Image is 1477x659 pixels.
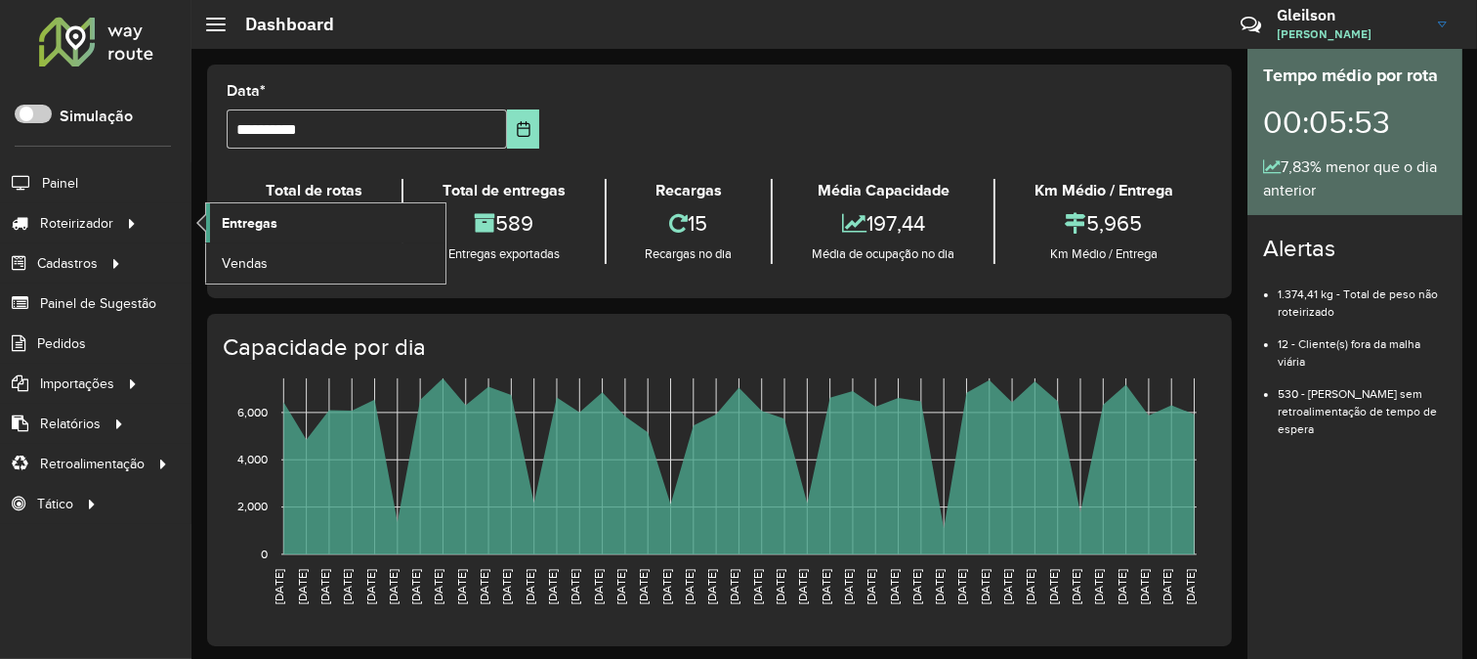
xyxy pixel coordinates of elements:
h4: Capacidade por dia [223,333,1212,362]
text: [DATE] [318,569,331,604]
text: [DATE] [820,569,832,604]
text: [DATE] [432,569,444,604]
text: [DATE] [500,569,513,604]
text: [DATE] [933,569,946,604]
div: Entregas exportadas [408,244,600,264]
text: [DATE] [1001,569,1014,604]
text: [DATE] [296,569,309,604]
span: Pedidos [37,333,86,354]
text: [DATE] [956,569,969,604]
text: [DATE] [1092,569,1105,604]
text: [DATE] [774,569,786,604]
div: Média Capacidade [778,179,989,202]
div: Km Médio / Entrega [1000,179,1207,202]
text: [DATE] [409,569,422,604]
div: 00:05:53 [1263,89,1447,155]
div: Tempo médio por rota [1263,63,1447,89]
span: Entregas [222,213,277,234]
text: 6,000 [237,406,268,418]
text: [DATE] [683,569,696,604]
text: [DATE] [1160,569,1173,604]
text: 2,000 [237,501,268,513]
text: [DATE] [341,569,354,604]
div: 197,44 [778,202,989,244]
text: [DATE] [1047,569,1060,604]
li: 530 - [PERSON_NAME] sem retroalimentação de tempo de espera [1278,371,1447,438]
text: [DATE] [1070,569,1082,604]
li: 1.374,41 kg - Total de peso não roteirizado [1278,271,1447,321]
span: Painel de Sugestão [40,293,156,314]
text: [DATE] [1025,569,1037,604]
h2: Dashboard [226,14,334,35]
div: Recargas no dia [612,244,767,264]
span: Roteirizador [40,213,113,234]
text: [DATE] [1138,569,1151,604]
text: [DATE] [455,569,468,604]
span: Vendas [222,253,268,274]
text: [DATE] [796,569,809,604]
span: Importações [40,373,114,394]
text: 4,000 [237,453,268,465]
li: 12 - Cliente(s) fora da malha viária [1278,321,1447,371]
span: Relatórios [40,414,101,434]
div: 15 [612,202,767,244]
text: [DATE] [979,569,992,604]
text: [DATE] [387,569,400,604]
text: [DATE] [1116,569,1128,604]
span: Tático [37,494,73,514]
span: [PERSON_NAME] [1277,25,1423,43]
div: 7,83% menor que o dia anterior [1263,155,1447,202]
text: [DATE] [478,569,490,604]
text: [DATE] [705,569,718,604]
text: [DATE] [364,569,377,604]
span: Retroalimentação [40,454,145,474]
div: 5,965 [1000,202,1207,244]
span: Painel [42,173,78,194]
button: Choose Date [507,110,540,149]
div: Recargas [612,179,767,202]
text: [DATE] [660,569,673,604]
a: Contato Rápido [1230,4,1272,46]
div: Média de ocupação no dia [778,244,989,264]
div: Km Médio / Entrega [1000,244,1207,264]
a: Vendas [206,243,445,283]
div: Total de entregas [408,179,600,202]
text: [DATE] [888,569,901,604]
label: Simulação [60,105,133,128]
text: [DATE] [614,569,627,604]
div: 589 [408,202,600,244]
label: Data [227,79,266,103]
text: [DATE] [524,569,536,604]
text: 0 [261,548,268,560]
text: [DATE] [637,569,650,604]
text: [DATE] [569,569,581,604]
text: [DATE] [729,569,741,604]
text: [DATE] [592,569,605,604]
text: [DATE] [865,569,877,604]
text: [DATE] [546,569,559,604]
div: Total de rotas [232,179,397,202]
a: Entregas [206,203,445,242]
text: [DATE] [910,569,923,604]
h4: Alertas [1263,235,1447,263]
h3: Gleilson [1277,6,1423,24]
text: [DATE] [273,569,285,604]
text: [DATE] [842,569,855,604]
span: Cadastros [37,253,98,274]
text: [DATE] [1184,569,1197,604]
text: [DATE] [751,569,764,604]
